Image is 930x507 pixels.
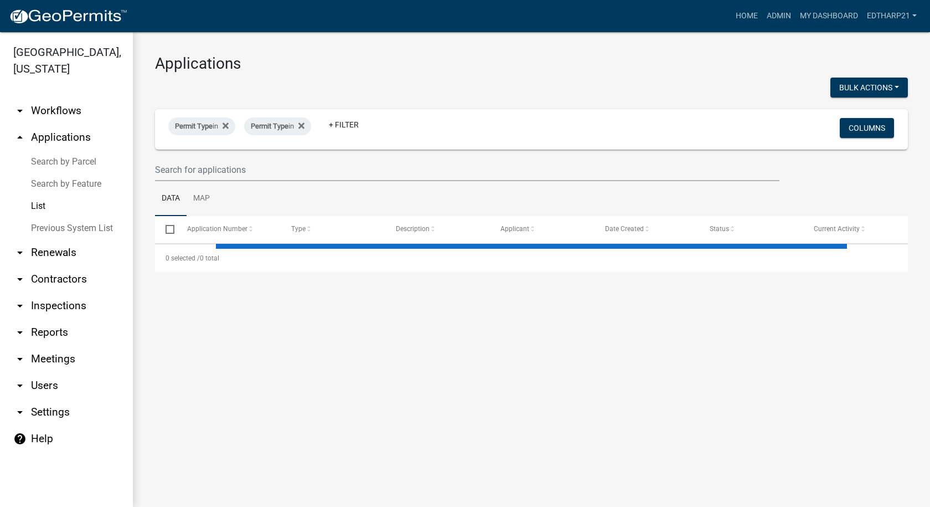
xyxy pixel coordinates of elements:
[155,54,908,73] h3: Applications
[13,104,27,117] i: arrow_drop_down
[187,181,216,217] a: Map
[396,225,430,233] span: Description
[13,131,27,144] i: arrow_drop_up
[13,246,27,259] i: arrow_drop_down
[803,216,908,243] datatable-header-cell: Current Activity
[13,299,27,313] i: arrow_drop_down
[13,432,27,445] i: help
[281,216,385,243] datatable-header-cell: Type
[251,122,288,130] span: Permit Type
[595,216,699,243] datatable-header-cell: Date Created
[187,225,247,233] span: Application Number
[731,6,762,27] a: Home
[500,225,529,233] span: Applicant
[13,273,27,286] i: arrow_drop_down
[13,352,27,366] i: arrow_drop_down
[490,216,595,243] datatable-header-cell: Applicant
[862,6,921,27] a: EdTharp21
[710,225,729,233] span: Status
[166,254,200,262] span: 0 selected /
[13,406,27,419] i: arrow_drop_down
[699,216,803,243] datatable-header-cell: Status
[155,181,187,217] a: Data
[605,225,644,233] span: Date Created
[155,216,176,243] datatable-header-cell: Select
[168,117,235,135] div: in
[385,216,490,243] datatable-header-cell: Description
[13,379,27,392] i: arrow_drop_down
[155,158,779,181] input: Search for applications
[13,326,27,339] i: arrow_drop_down
[830,78,908,98] button: Bulk Actions
[320,115,368,135] a: + Filter
[795,6,862,27] a: My Dashboard
[762,6,795,27] a: Admin
[840,118,894,138] button: Columns
[291,225,306,233] span: Type
[176,216,281,243] datatable-header-cell: Application Number
[244,117,311,135] div: in
[155,244,908,272] div: 0 total
[175,122,213,130] span: Permit Type
[814,225,860,233] span: Current Activity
